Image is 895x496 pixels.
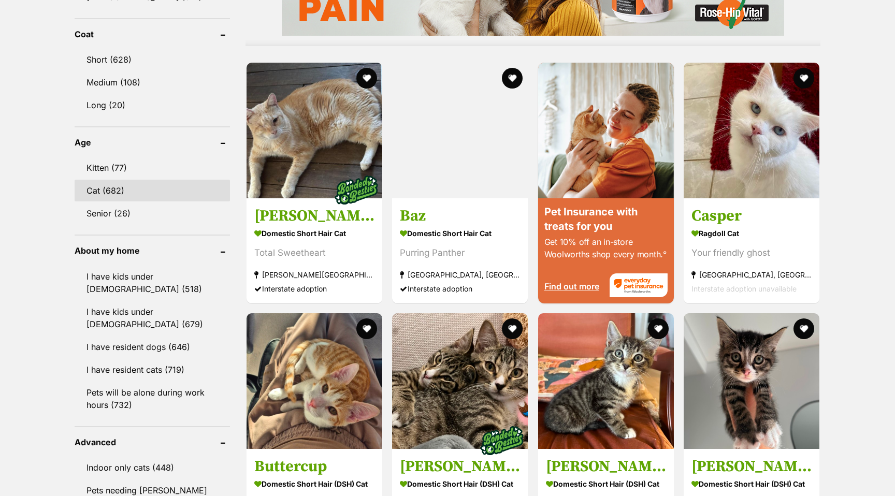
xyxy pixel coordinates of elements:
[793,68,814,89] button: favourite
[254,456,374,476] h3: Buttercup
[538,313,674,449] img: Bernard - Domestic Short Hair (DSH) Cat
[691,226,812,241] strong: Ragdoll Cat
[502,318,523,339] button: favourite
[75,138,230,147] header: Age
[75,71,230,93] a: Medium (108)
[254,246,374,260] div: Total Sweetheart
[648,318,669,339] button: favourite
[684,63,819,198] img: Casper - Ragdoll Cat
[254,226,374,241] strong: Domestic Short Hair Cat
[684,313,819,449] img: Colin - Domestic Short Hair (DSH) Cat
[75,457,230,478] a: Indoor only cats (448)
[330,164,382,216] img: bonded besties
[691,456,812,476] h3: [PERSON_NAME]
[75,301,230,335] a: I have kids under [DEMOGRAPHIC_DATA] (679)
[75,266,230,300] a: I have kids under [DEMOGRAPHIC_DATA] (518)
[400,456,520,476] h3: [PERSON_NAME] and [PERSON_NAME]
[477,414,528,466] img: bonded besties
[691,246,812,260] div: Your friendly ghost
[254,476,374,491] strong: Domestic Short Hair (DSH) Cat
[392,198,528,303] a: Baz Domestic Short Hair Cat Purring Panther [GEOGRAPHIC_DATA], [GEOGRAPHIC_DATA] Interstate adoption
[75,359,230,381] a: I have resident cats (719)
[691,268,812,282] strong: [GEOGRAPHIC_DATA], [GEOGRAPHIC_DATA]
[75,382,230,416] a: Pets will be alone during work hours (732)
[75,30,230,39] header: Coat
[392,313,528,449] img: Jeremiah and Conrad - Domestic Short Hair (DSH) Cat
[75,336,230,358] a: I have resident dogs (646)
[254,268,374,282] strong: [PERSON_NAME][GEOGRAPHIC_DATA][PERSON_NAME], [GEOGRAPHIC_DATA]
[691,476,812,491] strong: Domestic Short Hair (DSH) Cat
[75,437,230,447] header: Advanced
[400,206,520,226] h3: Baz
[254,282,374,296] div: Interstate adoption
[546,456,666,476] h3: [PERSON_NAME]
[75,202,230,224] a: Senior (26)
[400,268,520,282] strong: [GEOGRAPHIC_DATA], [GEOGRAPHIC_DATA]
[75,157,230,179] a: Kitten (77)
[254,206,374,226] h3: [PERSON_NAME]
[400,246,520,260] div: Purring Panther
[691,206,812,226] h3: Casper
[75,94,230,116] a: Long (20)
[793,318,814,339] button: favourite
[400,226,520,241] strong: Domestic Short Hair Cat
[400,282,520,296] div: Interstate adoption
[247,313,382,449] img: Buttercup - Domestic Short Hair (DSH) Cat
[356,68,377,89] button: favourite
[546,476,666,491] strong: Domestic Short Hair (DSH) Cat
[400,476,520,491] strong: Domestic Short Hair (DSH) Cat
[356,318,377,339] button: favourite
[684,198,819,303] a: Casper Ragdoll Cat Your friendly ghost [GEOGRAPHIC_DATA], [GEOGRAPHIC_DATA] Interstate adoption u...
[75,246,230,255] header: About my home
[691,284,797,293] span: Interstate adoption unavailable
[75,180,230,201] a: Cat (682)
[392,63,528,198] img: Baz - Domestic Short Hair Cat
[75,49,230,70] a: Short (628)
[247,63,382,198] img: Bobby - Domestic Short Hair Cat
[502,68,523,89] button: favourite
[247,198,382,303] a: [PERSON_NAME] Domestic Short Hair Cat Total Sweetheart [PERSON_NAME][GEOGRAPHIC_DATA][PERSON_NAME...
